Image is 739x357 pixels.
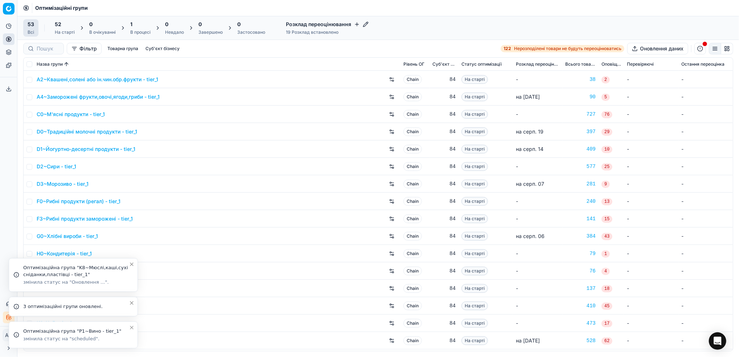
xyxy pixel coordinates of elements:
span: Chain [403,214,422,223]
a: 577 [565,163,596,170]
div: 84 [432,163,456,170]
div: В процесі [130,29,151,35]
span: Рівень OГ [403,61,424,67]
td: - [678,158,733,175]
a: 281 [565,180,596,188]
td: - [513,71,562,88]
td: - [624,175,678,193]
td: - [678,106,733,123]
strong: 122 [504,46,511,52]
div: Завершено [198,29,223,35]
span: Chain [403,301,422,310]
span: На старті [461,214,488,223]
td: - [678,332,733,349]
td: - [624,88,678,106]
span: На старті [461,249,488,258]
h4: Розклад переоцінювання [286,21,369,28]
div: 84 [432,111,456,118]
span: На старті [461,145,488,153]
a: 384 [565,233,596,240]
div: 397 [565,128,596,135]
td: - [624,315,678,332]
td: - [678,315,733,332]
button: Close toast [127,323,136,332]
div: 19 Розклад встановлено [286,29,369,35]
a: 528 [565,337,596,344]
a: 240 [565,198,596,205]
button: Фільтр [67,43,102,54]
td: - [513,210,562,227]
a: 122Нерозподілені товари не будуть переоцінюватись [501,45,624,52]
button: AK [3,329,15,341]
span: на серп. 06 [516,233,545,239]
td: - [513,280,562,297]
span: Оповіщення [602,61,621,67]
a: 76 [565,267,596,275]
div: В очікуванні [89,29,116,35]
a: F0~Рибні продукти (регал) - tier_1 [37,198,120,205]
td: - [513,193,562,210]
span: 45 [602,303,612,310]
td: - [513,158,562,175]
span: На старті [461,197,488,206]
span: Chain [403,145,422,153]
td: - [624,71,678,88]
td: - [678,88,733,106]
td: - [678,297,733,315]
span: Перевіряючі [627,61,654,67]
td: - [678,193,733,210]
td: - [678,140,733,158]
span: на серп. 07 [516,181,544,187]
div: Оптимізаційна група "K8~Мюслі,каші,сухі сніданки,пластівці - tier_1" [23,264,129,278]
div: 84 [432,302,456,309]
span: Chain [403,319,422,328]
span: Chain [403,75,422,84]
span: Chain [403,110,422,119]
span: Назва групи [37,61,63,67]
a: H0~Кондитерія - tier_1 [37,250,92,257]
a: 90 [565,93,596,100]
div: 84 [432,215,456,222]
span: 29 [602,128,612,136]
td: - [513,262,562,280]
td: - [513,106,562,123]
span: Chain [403,162,422,171]
span: 43 [602,233,612,240]
button: Sorted by Назва групи ascending [63,61,70,68]
div: 84 [432,250,456,257]
span: 53 [28,21,34,28]
span: Остання переоцінка [681,61,724,67]
div: 79 [565,250,596,257]
div: змінила статус на "scheduled". [23,336,129,342]
span: 62 [602,337,612,345]
a: 137 [565,285,596,292]
span: Chain [403,267,422,275]
span: Нерозподілені товари не будуть переоцінюватись [514,46,621,52]
span: 0 [237,21,241,28]
span: 15 [602,216,612,223]
span: 0 [89,21,93,28]
span: на [DATE] [516,94,540,100]
div: 84 [432,93,456,100]
a: 141 [565,215,596,222]
td: - [678,175,733,193]
span: Chain [403,284,422,293]
span: 13 [602,198,612,205]
span: На старті [461,162,488,171]
div: 727 [565,111,596,118]
span: 76 [602,111,612,118]
span: Оптимізаційні групи [35,4,88,12]
nav: breadcrumb [35,4,88,12]
span: 18 [602,285,612,292]
a: D3~Морозиво - tier_1 [37,180,89,188]
span: Chain [403,232,422,241]
td: - [624,158,678,175]
span: 25 [602,163,612,171]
